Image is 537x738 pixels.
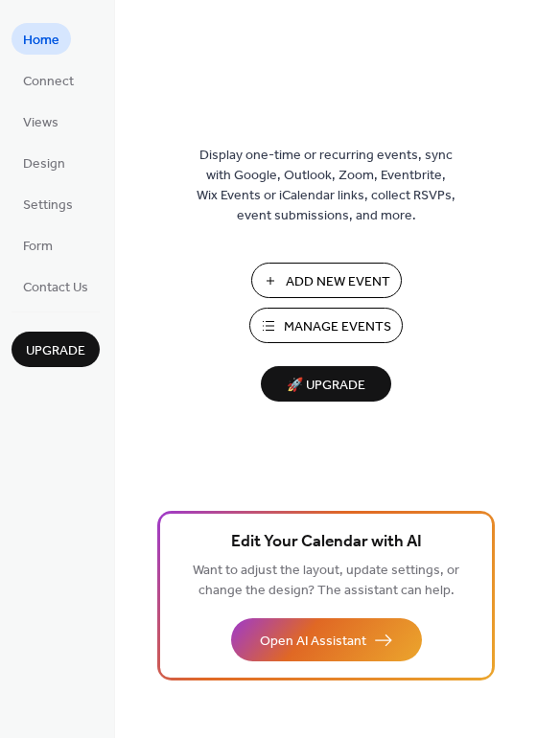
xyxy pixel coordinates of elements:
[12,64,85,96] a: Connect
[12,229,64,261] a: Form
[284,317,391,337] span: Manage Events
[12,188,84,219] a: Settings
[231,529,422,556] span: Edit Your Calendar with AI
[12,23,71,55] a: Home
[23,196,73,216] span: Settings
[12,147,77,178] a: Design
[272,373,380,399] span: 🚀 Upgrade
[26,341,85,361] span: Upgrade
[12,270,100,302] a: Contact Us
[261,366,391,402] button: 🚀 Upgrade
[23,154,65,174] span: Design
[23,72,74,92] span: Connect
[23,237,53,257] span: Form
[23,113,58,133] span: Views
[193,558,459,604] span: Want to adjust the layout, update settings, or change the design? The assistant can help.
[23,31,59,51] span: Home
[260,632,366,652] span: Open AI Assistant
[197,146,455,226] span: Display one-time or recurring events, sync with Google, Outlook, Zoom, Eventbrite, Wix Events or ...
[251,263,402,298] button: Add New Event
[286,272,390,292] span: Add New Event
[12,332,100,367] button: Upgrade
[249,308,403,343] button: Manage Events
[231,618,422,661] button: Open AI Assistant
[12,105,70,137] a: Views
[23,278,88,298] span: Contact Us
